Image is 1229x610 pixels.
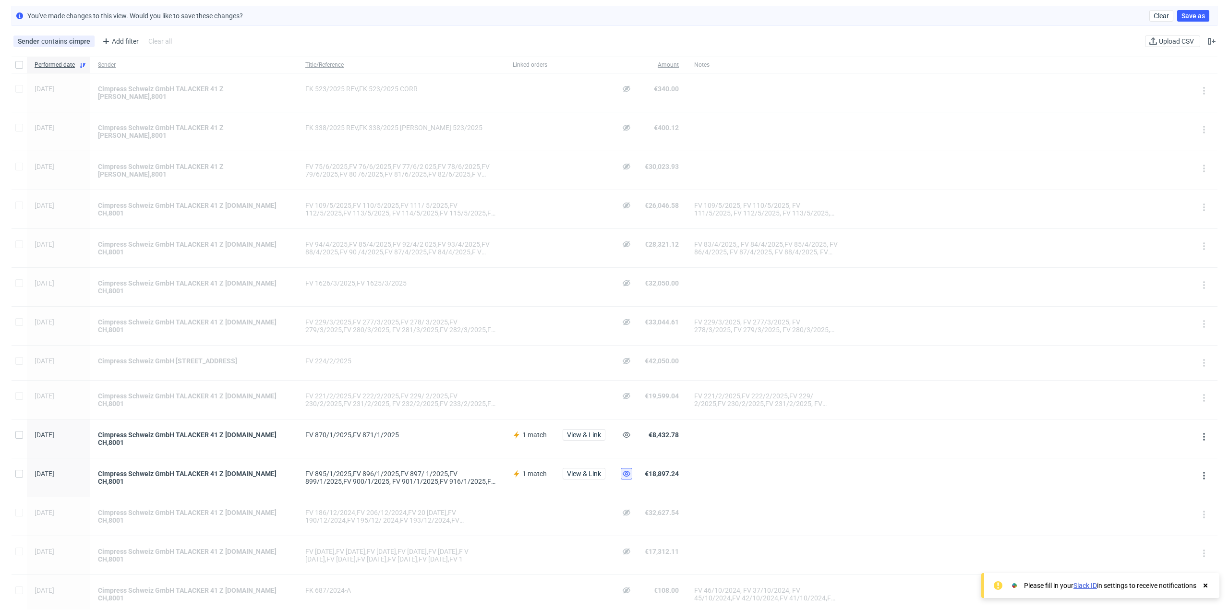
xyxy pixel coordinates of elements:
span: [DATE] [35,85,54,93]
div: FV 109/5/2025, FV 110/5/2025, FV 111/5/2025, FV 112/5/2025, FV 113/5/2025, FV 114/5/2025, FV 115/... [694,202,838,217]
span: Upload CSV [1157,38,1196,45]
span: [DATE] [35,279,54,287]
span: €8,432.78 [649,431,679,439]
span: 1 match [522,470,547,478]
span: [DATE] [35,586,54,594]
span: Linked orders [513,61,547,69]
span: €19,599.04 [645,392,679,400]
div: FV [DATE],FV [DATE],FV [DATE],FV [DATE],FV [DATE],F V [DATE],FV [DATE],FV [DATE],FV [DATE],FV [DA... [305,548,497,563]
button: Save as [1177,10,1209,22]
span: €28,321.12 [645,240,679,248]
div: Add filter [98,34,141,49]
div: FV 229/3/2025,FV 277/3/2025,FV 278/ 3/2025,FV 279/3/2025,FV 280/3/2025, FV 281/3/2025,FV 282/3/20... [305,318,497,334]
a: Cimpress Schweiz GmbH TALACKER 41 Z [PERSON_NAME],8001 [98,163,290,178]
a: Cimpress Schweiz GmbH TALACKER 41 Z [DOMAIN_NAME] CH,8001 [98,202,290,217]
span: Performed date [35,61,75,69]
div: Please fill in your in settings to receive notifications [1024,581,1196,590]
a: Cimpress Schweiz GmbH TALACKER 41 Z [DOMAIN_NAME] CH,8001 [98,279,290,295]
div: FK 338/2025 REV,FK 338/2025 [PERSON_NAME] 523/2025 [305,124,497,132]
a: View & Link [563,470,605,478]
div: FV 221/2/2025,FV 222/2/2025,FV 229/ 2/2025,FV 230/2/2025,FV 231/2/2025, FV 232/2/2025,FV 233/2/20... [305,392,497,407]
span: €340.00 [654,85,679,93]
div: FV 1626/3/2025,FV 1625/3/2025 [305,279,497,287]
span: View & Link [567,431,601,438]
span: contains [41,37,69,45]
span: €32,050.00 [645,279,679,287]
span: [DATE] [35,163,54,170]
span: Notes [694,61,838,69]
span: €26,046.58 [645,202,679,209]
span: [DATE] [35,431,54,439]
span: €30,023.93 [645,163,679,170]
a: Slack ID [1073,582,1097,589]
a: View & Link [563,431,605,439]
a: Cimpress Schweiz GmbH TALACKER 41 Z [DOMAIN_NAME] CH,8001 [98,509,290,524]
a: Cimpress Schweiz GmbH TALACKER 41 Z [DOMAIN_NAME] CH,8001 [98,548,290,563]
div: FV 109/5/2025,FV 110/5/2025,FV 111/ 5/2025,FV 112/5/2025,FV 113/5/2025, FV 114/5/2025,FV 115/5/20... [305,202,497,217]
button: Upload CSV [1145,36,1200,47]
span: [DATE] [35,318,54,326]
span: [DATE] [35,357,54,365]
a: Cimpress Schweiz GmbH TALACKER 41 Z [DOMAIN_NAME] CH,8001 [98,586,290,602]
span: Sender [18,37,41,45]
div: Cimpress Schweiz GmbH TALACKER 41 Z [DOMAIN_NAME] CH,8001 [98,392,290,407]
span: Amount [645,61,679,69]
span: €18,897.24 [645,470,679,478]
span: 1 match [522,431,547,439]
div: FV 186/12/2024,FV 206/12/2024,FV 20 [DATE],FV 190/12/2024,FV 195/12/ 2024,FV 193/12/2024,FV 204/1... [305,509,497,524]
span: €400.12 [654,124,679,132]
a: Cimpress Schweiz GmbH [STREET_ADDRESS] [98,357,290,365]
p: You've made changes to this view. Would you like to save these changes? [27,11,243,21]
span: [DATE] [35,509,54,516]
span: Title/Reference [305,61,497,69]
button: View & Link [563,429,605,441]
span: Clear [1154,12,1169,19]
div: FV 229/3/2025, FV 277/3/2025, FV 278/3/2025, FV 279/3/2025, FV 280/3/2025, FV 281/3/2025, FV 282/... [694,318,838,334]
span: €32,627.54 [645,509,679,516]
div: FV 83/4/2025,, FV 84/4/2025,FV 85/4/2025, FV 86/4/2025, FV 87/4/2025, FV 88/4/2025, FV 89/4/2025,... [694,240,838,256]
div: FV 895/1/2025,FV 896/1/2025,FV 897/ 1/2025,FV 899/1/2025,FV 900/1/2025, FV 901/1/2025,FV 916/1/20... [305,470,497,485]
a: Cimpress Schweiz GmbH TALACKER 41 Z [DOMAIN_NAME] CH,8001 [98,470,290,485]
div: FV 870/1/2025,FV 871/1/2025 [305,431,497,439]
div: FV 75/6/2025,FV 76/6/2025,FV 77/6/2 025,FV 78/6/2025,FV 79/6/2025,FV 80 /6/2025,FV 81/6/2025,FV 8... [305,163,497,178]
span: Save as [1181,12,1205,19]
button: Clear [1149,10,1173,22]
div: FV 46/10/2024, FV 37/10/2024, FV 45/10/2024,FV 42/10/2024,FV 41/10/2024,FV 40/10/2024,FV 43/10/20... [694,586,838,602]
a: Cimpress Schweiz GmbH TALACKER 41 Z [DOMAIN_NAME] CH,8001 [98,318,290,334]
div: FK 687/2024-A [305,586,497,594]
span: [DATE] [35,392,54,400]
a: Cimpress Schweiz GmbH TALACKER 41 Z [PERSON_NAME],8001 [98,85,290,100]
div: Clear all [146,35,174,48]
button: View & Link [563,468,605,479]
a: Cimpress Schweiz GmbH TALACKER 41 Z [DOMAIN_NAME] CH,8001 [98,240,290,256]
div: FV 94/4/2025,FV 85/4/2025,FV 92/4/2 025,FV 93/4/2025,FV 88/4/2025,FV 90 /4/2025,FV 87/4/2025,FV 8... [305,240,497,256]
a: Cimpress Schweiz GmbH TALACKER 41 Z [DOMAIN_NAME] CH,8001 [98,431,290,446]
div: FV 221/2/2025,FV 222/2/2025,FV 229/ 2/2025,FV 230/2/2025,FV 231/2/2025, FV 232/2/2025,FV 233/2/20... [694,392,838,407]
span: [DATE] [35,202,54,209]
span: €33,044.61 [645,318,679,326]
div: cimpre [69,37,90,45]
span: €108.00 [654,586,679,594]
div: FK 523/2025 REV,FK 523/2025 CORR [305,85,497,93]
span: [DATE] [35,470,54,478]
span: Sender [98,61,290,69]
a: Cimpress Schweiz GmbH TALACKER 41 Z [PERSON_NAME],8001 [98,124,290,139]
div: FV 224/2/2025 [305,357,497,365]
span: [DATE] [35,548,54,555]
span: €17,312.11 [645,548,679,555]
span: [DATE] [35,240,54,248]
span: View & Link [567,470,601,477]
